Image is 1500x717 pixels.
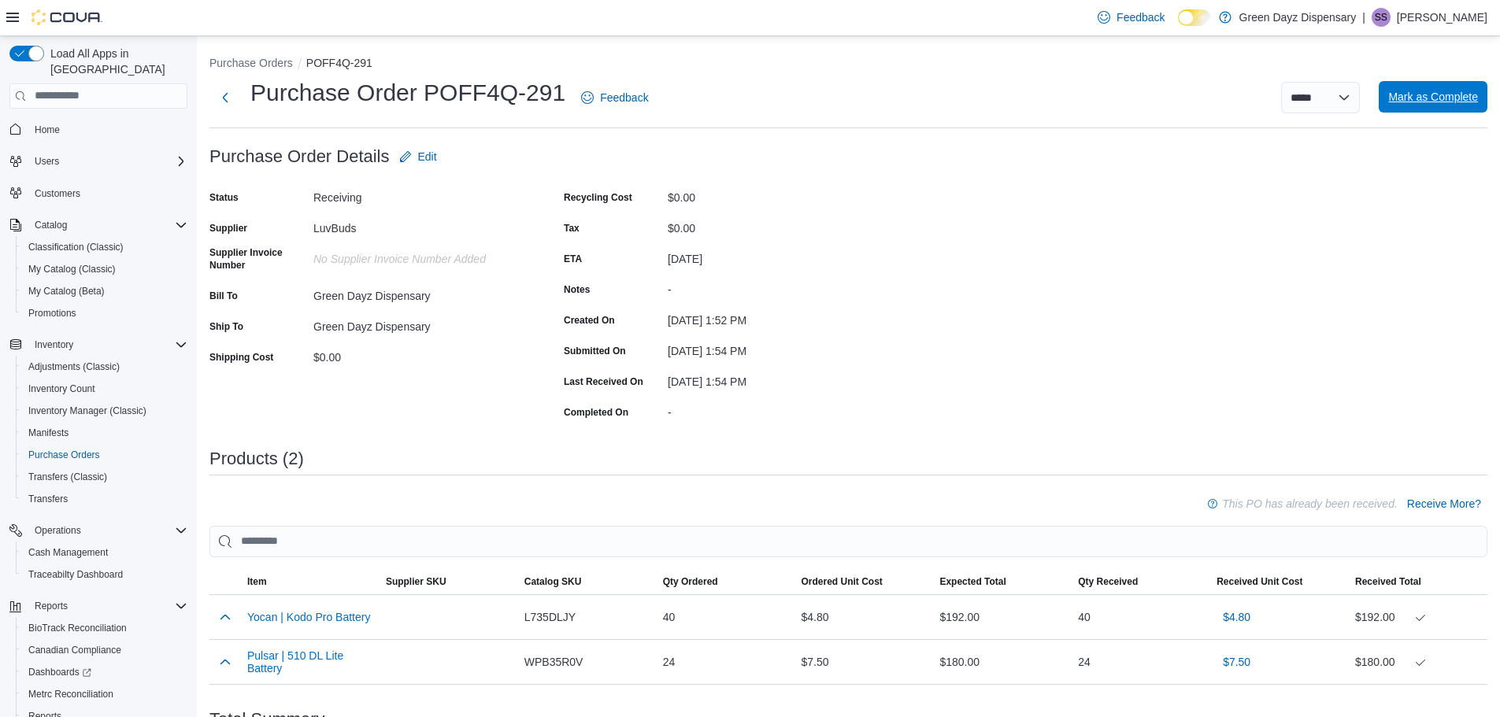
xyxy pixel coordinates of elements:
[247,575,267,588] span: Item
[795,646,934,678] div: $7.50
[933,569,1072,594] button: Expected Total
[313,246,524,265] div: No Supplier Invoice Number added
[1355,608,1481,626] div: $192.00
[22,423,187,442] span: Manifests
[28,521,87,540] button: Operations
[209,57,293,69] button: Purchase Orders
[313,185,524,204] div: Receiving
[668,308,879,327] div: [DATE] 1:52 PM
[795,601,934,633] div: $4.80
[28,644,121,656] span: Canadian Compliance
[28,184,87,203] a: Customers
[564,222,580,235] label: Tax
[564,283,590,296] label: Notes
[22,468,187,486] span: Transfers (Classic)
[1372,8,1391,27] div: Scott Swanner
[1078,575,1138,588] span: Qty Received
[1072,646,1210,678] div: 24
[28,335,187,354] span: Inventory
[1388,89,1478,105] span: Mark as Complete
[663,575,718,588] span: Qty Ordered
[668,246,879,265] div: [DATE]
[28,120,66,139] a: Home
[28,622,127,634] span: BioTrack Reconciliation
[16,541,194,564] button: Cash Management
[28,471,107,483] span: Transfers (Classic)
[35,124,60,136] span: Home
[313,345,524,364] div: $0.00
[933,601,1072,633] div: $192.00
[22,543,187,562] span: Cash Management
[250,77,565,109] h1: Purchase Order POFF4Q-291
[1239,8,1357,27] p: Green Dayz Dispensary
[28,335,80,354] button: Inventory
[313,216,524,235] div: LuvBuds
[524,652,583,671] span: WPB35R0V
[657,601,795,633] div: 40
[28,493,68,505] span: Transfers
[16,617,194,639] button: BioTrack Reconciliation
[575,82,654,113] a: Feedback
[1375,8,1387,27] span: SS
[564,314,615,327] label: Created On
[1223,654,1250,670] span: $7.50
[600,90,648,105] span: Feedback
[1223,609,1250,625] span: $4.80
[22,379,187,398] span: Inventory Count
[22,379,102,398] a: Inventory Count
[1217,575,1302,588] span: Received Unit Cost
[28,152,187,171] span: Users
[668,277,879,296] div: -
[28,183,187,203] span: Customers
[1355,575,1421,588] span: Received Total
[564,253,582,265] label: ETA
[247,611,370,623] button: Yocan | Kodo Pro Battery
[28,285,105,298] span: My Catalog (Beta)
[35,187,80,200] span: Customers
[209,222,247,235] label: Supplier
[1210,569,1349,594] button: Received Unit Cost
[802,575,883,588] span: Ordered Unit Cost
[209,147,390,166] h3: Purchase Order Details
[3,150,194,172] button: Users
[209,449,304,468] h3: Products (2)
[16,422,194,444] button: Manifests
[16,400,194,422] button: Inventory Manager (Classic)
[22,445,187,464] span: Purchase Orders
[44,46,187,77] span: Load All Apps in [GEOGRAPHIC_DATA]
[16,236,194,258] button: Classification (Classic)
[28,449,100,461] span: Purchase Orders
[313,283,524,302] div: Green Dayz Dispensary
[313,314,524,333] div: Green Dayz Dispensary
[28,521,187,540] span: Operations
[22,619,133,638] a: BioTrack Reconciliation
[28,307,76,320] span: Promotions
[22,282,111,301] a: My Catalog (Beta)
[16,466,194,488] button: Transfers (Classic)
[28,568,123,581] span: Traceabilty Dashboard
[22,641,128,660] a: Canadian Compliance
[1072,569,1210,594] button: Qty Received
[3,214,194,236] button: Catalog
[564,345,626,357] label: Submitted On
[16,639,194,661] button: Canadian Compliance
[22,565,187,584] span: Traceabilty Dashboard
[22,260,187,279] span: My Catalog (Classic)
[16,280,194,302] button: My Catalog (Beta)
[1072,601,1210,633] div: 40
[22,304,187,323] span: Promotions
[668,338,879,357] div: [DATE] 1:54 PM
[380,569,518,594] button: Supplier SKU
[306,57,372,69] button: POFF4Q-291
[35,524,81,537] span: Operations
[1217,601,1257,633] button: $4.80
[247,649,373,674] button: Pulsar | 510 DL Lite Battery
[22,282,187,301] span: My Catalog (Beta)
[28,263,116,275] span: My Catalog (Classic)
[939,575,1006,588] span: Expected Total
[35,155,59,168] span: Users
[1349,569,1487,594] button: Received Total
[933,646,1072,678] div: $180.00
[22,641,187,660] span: Canadian Compliance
